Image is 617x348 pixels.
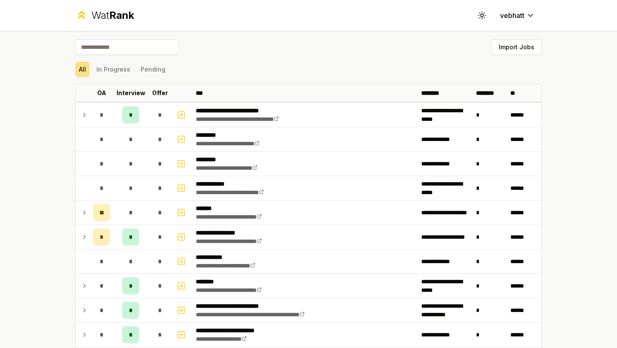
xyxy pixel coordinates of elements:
[493,8,542,23] button: vebhatt
[491,39,542,55] button: Import Jobs
[137,62,169,77] button: Pending
[500,10,524,21] span: vebhatt
[75,9,134,22] a: WatRank
[91,9,134,22] div: Wat
[109,9,134,21] span: Rank
[97,89,106,97] p: OA
[152,89,168,97] p: Offer
[75,62,90,77] button: All
[117,89,145,97] p: Interview
[93,62,134,77] button: In Progress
